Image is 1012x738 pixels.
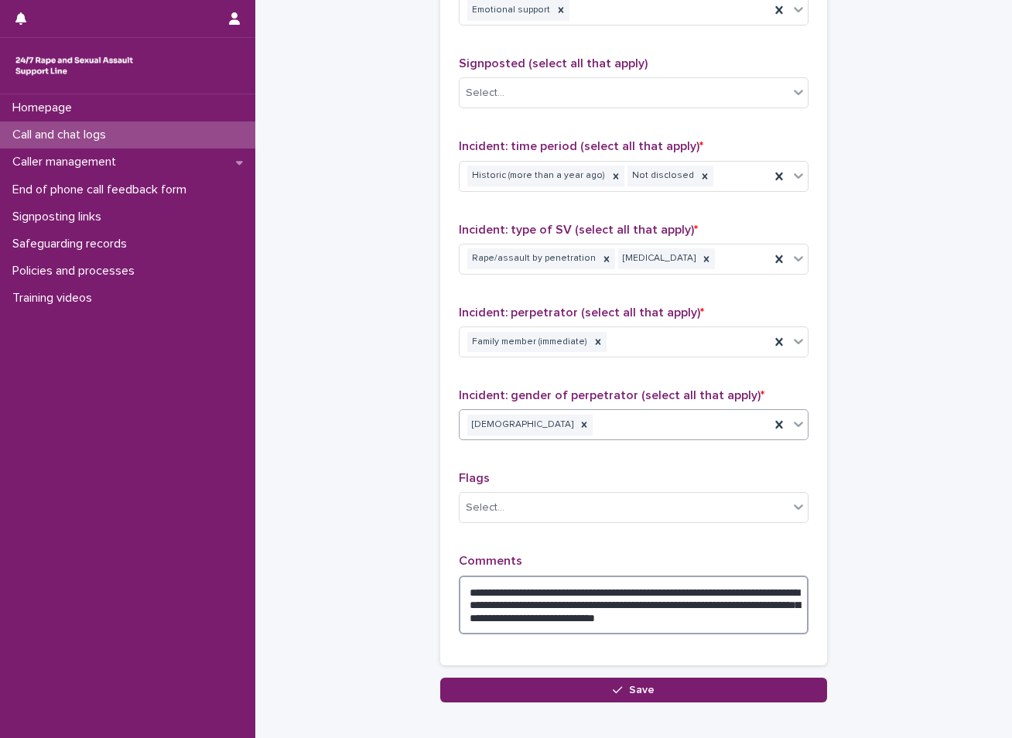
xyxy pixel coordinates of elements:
p: Caller management [6,155,128,169]
p: Policies and processes [6,264,147,278]
span: Incident: perpetrator (select all that apply) [459,306,704,319]
div: Not disclosed [627,166,696,186]
div: Family member (immediate) [467,332,590,353]
div: Rape/assault by penetration [467,248,598,269]
p: Homepage [6,101,84,115]
span: Incident: time period (select all that apply) [459,140,703,152]
span: Signposted (select all that apply) [459,57,648,70]
div: [MEDICAL_DATA] [618,248,698,269]
p: Safeguarding records [6,237,139,251]
span: Save [629,685,655,695]
span: Comments [459,555,522,567]
div: [DEMOGRAPHIC_DATA] [467,415,576,436]
p: End of phone call feedback form [6,183,199,197]
span: Incident: type of SV (select all that apply) [459,224,698,236]
p: Signposting links [6,210,114,224]
span: Incident: gender of perpetrator (select all that apply) [459,389,764,401]
button: Save [440,678,827,702]
p: Training videos [6,291,104,306]
div: Select... [466,500,504,516]
span: Flags [459,472,490,484]
div: Select... [466,85,504,101]
img: rhQMoQhaT3yELyF149Cw [12,50,136,81]
p: Call and chat logs [6,128,118,142]
div: Historic (more than a year ago) [467,166,607,186]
